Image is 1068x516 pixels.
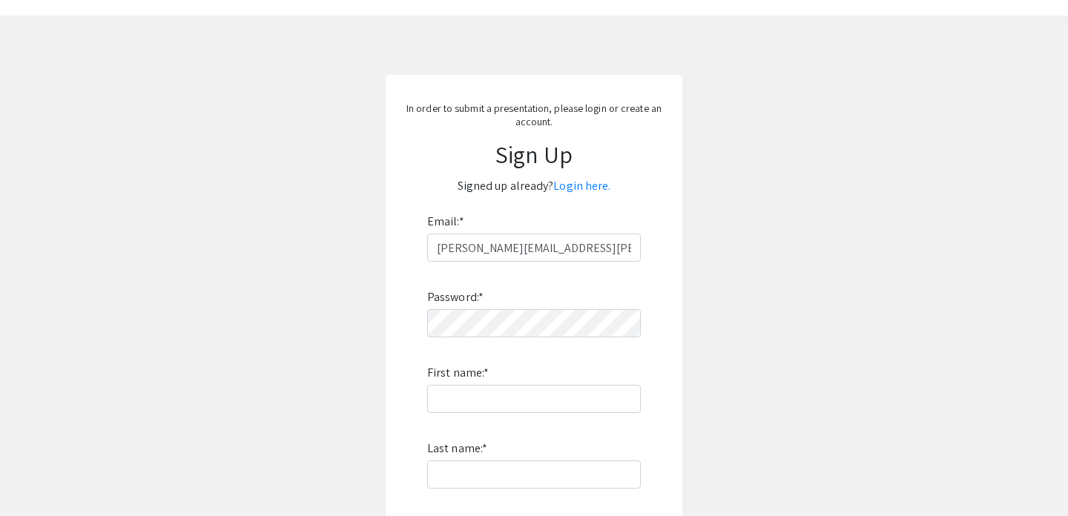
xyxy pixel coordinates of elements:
a: Login here. [553,178,610,193]
p: Signed up already? [400,174,667,198]
p: In order to submit a presentation, please login or create an account. [400,102,667,128]
h1: Sign Up [400,140,667,168]
iframe: Chat [11,449,63,505]
label: Email: [427,210,464,234]
label: First name: [427,361,489,385]
label: Last name: [427,437,487,460]
label: Password: [427,285,484,309]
